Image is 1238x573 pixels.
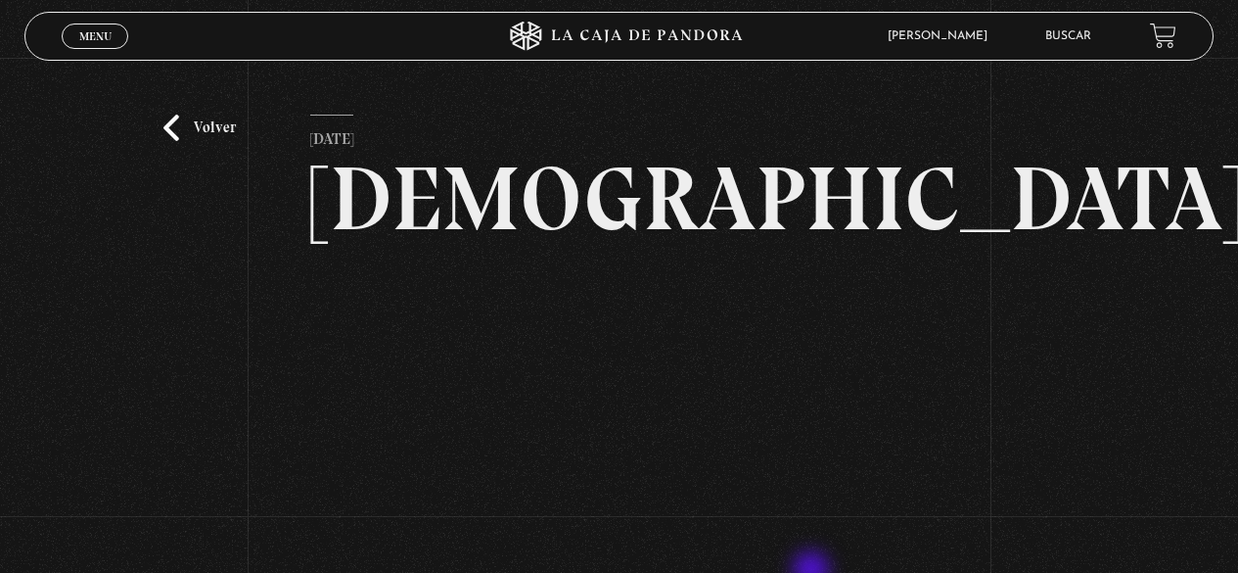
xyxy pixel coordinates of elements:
h2: [DEMOGRAPHIC_DATA] [310,154,928,244]
span: Menu [79,30,112,42]
a: Buscar [1045,30,1091,42]
p: [DATE] [310,115,353,154]
a: View your shopping cart [1150,23,1176,49]
a: Volver [163,115,236,141]
span: [PERSON_NAME] [878,30,1007,42]
span: Cerrar [72,46,118,60]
